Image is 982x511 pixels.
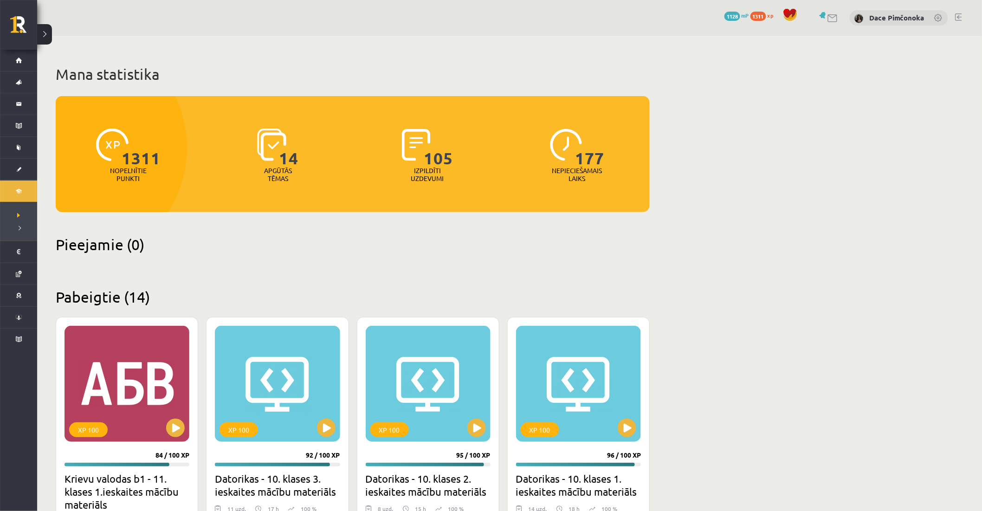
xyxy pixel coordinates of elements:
[56,235,650,253] h2: Pieejamie (0)
[424,129,453,167] span: 105
[750,12,778,19] a: 1311 xp
[516,472,641,498] h2: Datorikas - 10. klases 1. ieskaites mācību materiāls
[122,129,161,167] span: 1311
[260,167,296,182] p: Apgūtās tēmas
[870,13,924,22] a: Dace Pimčonoka
[110,167,147,182] p: Nopelnītie punkti
[215,472,340,498] h2: Datorikas - 10. klases 3. ieskaites mācību materiāls
[742,12,749,19] span: mP
[750,12,766,21] span: 1311
[257,129,286,161] img: icon-learned-topics-4a711ccc23c960034f471b6e78daf4a3bad4a20eaf4de84257b87e66633f6470.svg
[69,422,108,437] div: XP 100
[575,129,605,167] span: 177
[56,65,650,84] h1: Mana statistika
[854,14,864,23] img: Dace Pimčonoka
[521,422,559,437] div: XP 100
[550,129,582,161] img: icon-clock-7be60019b62300814b6bd22b8e044499b485619524d84068768e800edab66f18.svg
[220,422,258,437] div: XP 100
[65,472,189,511] h2: Krievu valodas b1 - 11. klases 1.ieskaites mācību materiāls
[366,472,491,498] h2: Datorikas - 10. klases 2. ieskaites mācību materiāls
[552,167,602,182] p: Nepieciešamais laiks
[724,12,749,19] a: 1128 mP
[279,129,299,167] span: 14
[402,129,431,161] img: icon-completed-tasks-ad58ae20a441b2904462921112bc710f1caf180af7a3daa7317a5a94f2d26646.svg
[96,129,129,161] img: icon-xp-0682a9bc20223a9ccc6f5883a126b849a74cddfe5390d2b41b4391c66f2066e7.svg
[409,167,446,182] p: Izpildīti uzdevumi
[370,422,409,437] div: XP 100
[10,16,37,39] a: Rīgas 1. Tālmācības vidusskola
[768,12,774,19] span: xp
[56,288,650,306] h2: Pabeigtie (14)
[724,12,740,21] span: 1128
